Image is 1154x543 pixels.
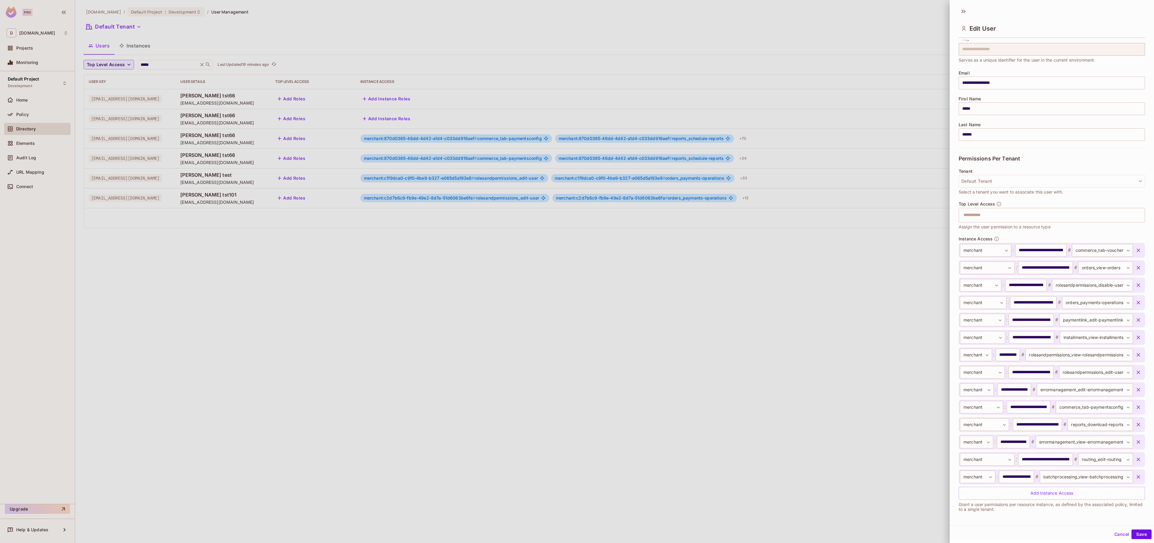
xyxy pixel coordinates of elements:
[959,487,1145,500] div: Add Instance Access
[960,314,1005,326] div: merchant
[959,57,1095,63] span: Serves as a unique identifier for the user in the current environment.
[1078,453,1133,466] div: routing_edit-routing
[1131,529,1152,539] button: Save
[1078,261,1133,274] div: orders_view-orders
[1072,244,1133,257] div: commerce_tab-voucher
[1067,418,1133,431] div: reports_download-reports
[1005,316,1009,324] span: :
[1073,456,1078,463] span: #
[1142,214,1143,215] button: Open
[1067,247,1072,254] span: #
[959,169,972,174] span: Tenant
[1015,456,1018,463] span: :
[960,296,1006,309] div: merchant
[1005,369,1009,376] span: :
[1060,331,1133,344] div: installments_view-installments
[960,349,992,361] div: merchant
[1009,421,1013,428] span: :
[1015,264,1018,271] span: :
[1057,299,1062,306] span: #
[992,351,996,358] span: :
[1054,334,1060,341] span: #
[1034,473,1040,480] span: #
[1062,296,1133,309] div: orders_payments-operations
[960,418,1009,431] div: merchant
[960,453,1015,466] div: merchant
[1073,264,1078,271] span: #
[960,383,994,396] div: merchant
[960,436,993,448] div: merchant
[959,175,1145,188] button: Default Tenant
[1025,349,1133,361] div: rolesandpermissions_view-rolesandpermissions
[959,189,1063,195] span: Select a tenant you want to associate this user with.
[959,224,1051,230] span: Assign the user permission to a resource type
[959,156,1020,162] span: Permissions Per Tenant
[959,122,981,127] span: Last Name
[960,471,995,483] div: merchant
[1011,247,1015,254] span: :
[1003,404,1007,411] span: :
[960,366,1005,379] div: merchant
[960,401,1003,413] div: merchant
[995,473,999,480] span: :
[1054,316,1059,324] span: #
[1047,282,1052,289] span: #
[1005,334,1009,341] span: :
[959,502,1145,512] p: Grant a user permissions per resource instance, as defined by the associated policy, limited to a...
[1050,404,1056,411] span: #
[1054,369,1059,376] span: #
[1040,471,1133,483] div: batchprocessing_view-batchprocessing
[1031,386,1036,393] span: #
[1059,314,1133,326] div: paymentlink_edit-paymentlink
[994,386,997,393] span: :
[959,71,970,75] span: Email
[1059,366,1133,379] div: rolesandpermissions_edit-user
[960,244,1011,257] div: merchant
[960,279,1001,291] div: merchant
[1030,438,1035,446] span: #
[1001,282,1005,289] span: :
[1020,351,1025,358] span: #
[959,236,993,241] span: Instance Access
[993,438,997,446] span: :
[960,261,1015,274] div: merchant
[1112,529,1131,539] button: Cancel
[959,96,981,101] span: First Name
[959,202,995,206] span: Top Level Access
[1052,279,1133,291] div: rolesandpermissions_disable-user
[1056,401,1133,413] div: commerce_tab-paymentsconfig
[969,25,996,32] span: Edit User
[1006,299,1010,306] span: :
[1062,421,1067,428] span: #
[1037,383,1133,396] div: errormanagement_edit-errormanagement
[960,331,1005,344] div: merchant
[1036,436,1133,448] div: errormanagement_view-errormanagement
